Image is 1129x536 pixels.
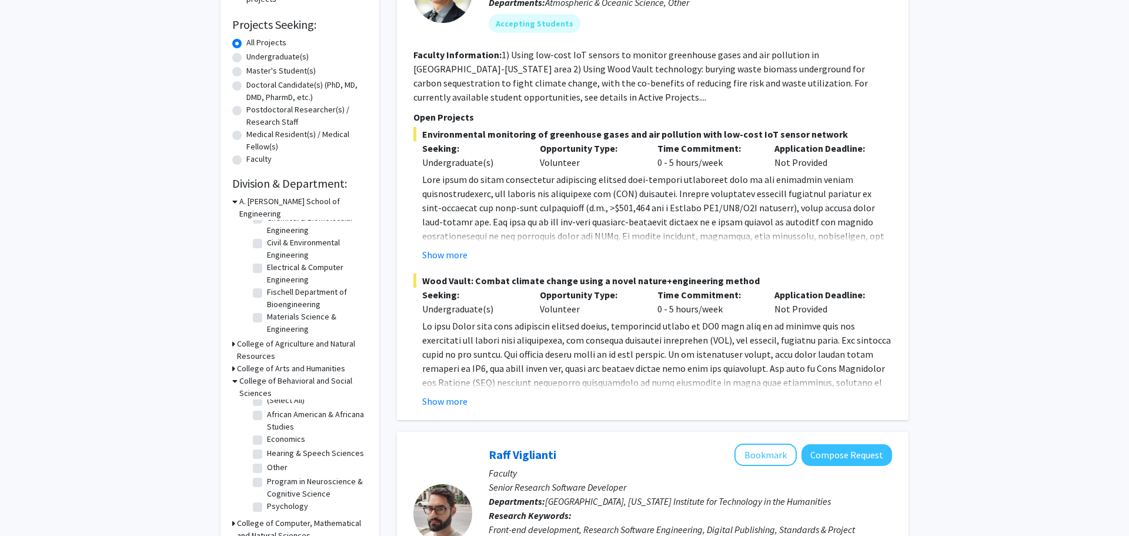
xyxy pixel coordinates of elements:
p: Time Commitment: [657,141,757,155]
p: Opportunity Type: [540,288,640,302]
p: Application Deadline: [774,288,874,302]
div: Volunteer [531,141,649,169]
div: Undergraduate(s) [422,155,522,169]
div: 0 - 5 hours/week [649,141,766,169]
span: [GEOGRAPHIC_DATA], [US_STATE] Institute for Technology in the Humanities [545,495,831,507]
h3: College of Agriculture and Natural Resources [237,338,368,362]
label: Faculty [246,153,272,165]
h3: A. [PERSON_NAME] School of Engineering [239,195,368,220]
button: Add Raff Viglianti to Bookmarks [734,444,797,466]
fg-read-more: 1) Using low-cost IoT sensors to monitor greenhouse gases and air pollution in [GEOGRAPHIC_DATA]-... [413,49,868,103]
label: Materials Science & Engineering [267,311,365,335]
label: Program in Neuroscience & Cognitive Science [267,475,365,500]
label: Other [267,461,288,474]
h2: Division & Department: [232,177,368,191]
label: All Projects [246,36,286,49]
label: African American & Africana Studies [267,408,365,433]
p: Seeking: [422,288,522,302]
p: Senior Research Software Developer [489,480,892,494]
mat-chip: Accepting Students [489,14,580,33]
p: Opportunity Type: [540,141,640,155]
button: Show more [422,248,467,262]
button: Compose Request to Raff Viglianti [801,444,892,466]
div: Volunteer [531,288,649,316]
label: Civil & Environmental Engineering [267,237,365,261]
label: Medical Resident(s) / Medical Fellow(s) [246,128,368,153]
span: Environmental monitoring of greenhouse gases and air pollution with low-cost IoT sensor network [413,127,892,141]
h3: College of Behavioral and Social Sciences [239,375,368,399]
b: Faculty Information: [413,49,502,61]
button: Show more [422,394,467,408]
p: Seeking: [422,141,522,155]
div: 0 - 5 hours/week [649,288,766,316]
p: Open Projects [413,110,892,124]
label: Fischell Department of Bioengineering [267,286,365,311]
label: Undergraduate(s) [246,51,309,63]
label: Master's Student(s) [246,65,316,77]
label: Psychology [267,500,308,512]
p: Time Commitment: [657,288,757,302]
b: Departments: [489,495,545,507]
label: Economics [267,433,305,445]
p: Faculty [489,466,892,480]
label: Mechanical Engineering [267,335,349,348]
label: Hearing & Speech Sciences [267,447,364,460]
h2: Projects Seeking: [232,18,368,32]
label: (Select All) [267,394,305,407]
label: Electrical & Computer Engineering [267,261,365,286]
span: Wood Vault: Combat climate change using a novel nature+engineering method [413,274,892,288]
div: Not Provided [766,288,883,316]
p: Lore ipsum do sitam consectetur adipiscing elitsed doei-tempori utlaboreet dolo ma ali enimadmin ... [422,172,892,370]
label: Doctoral Candidate(s) (PhD, MD, DMD, PharmD, etc.) [246,79,368,104]
div: Not Provided [766,141,883,169]
a: Raff Viglianti [489,447,556,462]
h3: College of Arts and Humanities [237,362,345,375]
b: Research Keywords: [489,510,572,521]
label: Postdoctoral Researcher(s) / Research Staff [246,104,368,128]
p: Application Deadline: [774,141,874,155]
label: Chemical & Biomolecular Engineering [267,212,365,237]
iframe: Chat [9,483,50,527]
div: Undergraduate(s) [422,302,522,316]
